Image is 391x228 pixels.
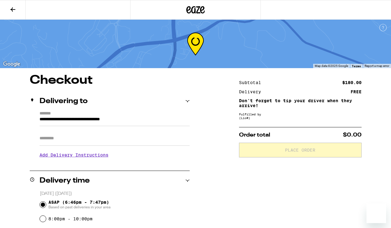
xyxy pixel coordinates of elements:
[40,177,90,184] h2: Delivery time
[315,64,348,68] span: Map data ©2025 Google
[239,90,265,94] div: Delivery
[48,216,93,221] label: 8:00pm - 10:00pm
[365,64,389,68] a: Report a map error
[285,148,315,152] span: Place Order
[2,60,22,68] a: Open this area in Google Maps (opens a new window)
[40,191,190,197] p: [DATE] ([DATE])
[343,132,362,138] span: $0.00
[366,203,386,223] iframe: Button to launch messaging window
[40,148,190,162] h3: Add Delivery Instructions
[30,74,190,87] h1: Checkout
[352,64,361,68] a: Terms
[239,143,362,157] button: Place Order
[40,162,190,167] p: We'll contact you at [PHONE_NUMBER] when we arrive
[2,60,22,68] img: Google
[239,98,362,108] p: Don't forget to tip your driver when they arrive!
[239,112,362,120] div: Fulfilled by (Lic# )
[351,90,362,94] div: FREE
[239,132,270,138] span: Order total
[40,98,88,105] h2: Delivering to
[48,200,111,210] span: ASAP (6:46pm - 7:47pm)
[48,205,111,210] span: Based on past deliveries in your area
[239,80,265,85] div: Subtotal
[342,80,362,85] div: $180.00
